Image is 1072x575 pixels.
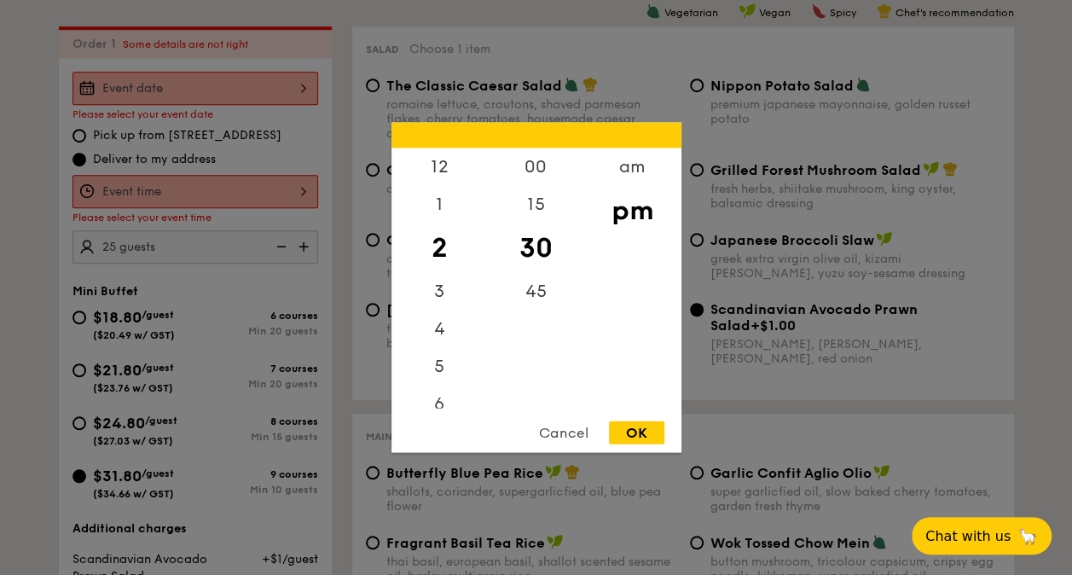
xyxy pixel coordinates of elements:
div: 4 [391,311,488,348]
div: 30 [488,224,584,273]
span: 🦙 [1017,526,1038,546]
span: Chat with us [925,528,1011,544]
div: OK [609,421,664,444]
div: 1 [391,186,488,224]
div: pm [584,186,681,235]
div: 12 [391,148,488,186]
div: 45 [488,273,584,311]
div: 2 [391,224,488,273]
div: 3 [391,273,488,311]
div: Cancel [522,421,606,444]
button: Chat with us🦙 [912,517,1052,555]
div: 6 [391,386,488,423]
div: 15 [488,186,584,224]
div: 5 [391,348,488,386]
div: 00 [488,148,584,186]
div: am [584,148,681,186]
